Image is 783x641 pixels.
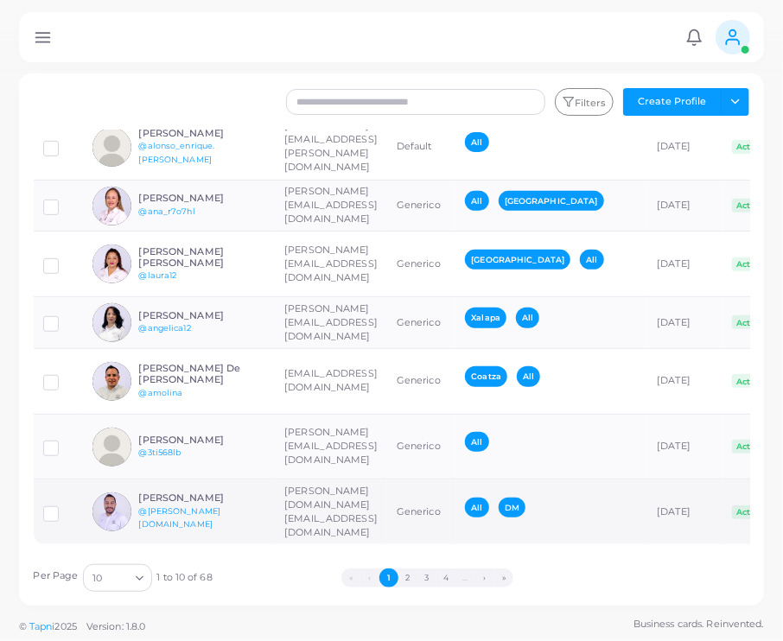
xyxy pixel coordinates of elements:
td: [DATE] [647,180,723,232]
button: Go to page 2 [398,568,417,587]
td: [PERSON_NAME][EMAIL_ADDRESS][DOMAIN_NAME] [275,180,387,232]
h6: [PERSON_NAME] [PERSON_NAME] [139,246,266,269]
img: avatar [92,362,131,401]
span: 1 to 10 of 68 [156,571,212,585]
h6: [PERSON_NAME] [139,193,266,204]
a: @ana_r7o7hl [139,206,195,216]
button: Filters [555,88,614,116]
td: Generico [387,414,456,479]
td: [PERSON_NAME][EMAIL_ADDRESS][PERSON_NAME][DOMAIN_NAME] [275,114,387,180]
input: Search for option [104,568,129,587]
span: © [19,619,145,634]
span: DM [499,498,525,517]
td: Generico [387,180,456,232]
span: Active [732,374,768,388]
td: [PERSON_NAME][DOMAIN_NAME][EMAIL_ADDRESS][DOMAIN_NAME] [275,479,387,544]
span: All [516,308,539,327]
button: Go to page 4 [436,568,455,587]
h6: [PERSON_NAME] [139,492,266,504]
td: [DATE] [647,297,723,349]
span: Version: 1.8.0 [86,620,146,632]
td: [DATE] [647,348,723,414]
td: [PERSON_NAME][EMAIL_ADDRESS][DOMAIN_NAME] [275,414,387,479]
td: [DATE] [647,414,723,479]
img: avatar [92,303,131,342]
td: [PERSON_NAME][EMAIL_ADDRESS][DOMAIN_NAME] [275,232,387,297]
button: Go to last page [494,568,513,587]
span: All [465,132,488,152]
span: All [517,366,540,386]
a: @amolina [139,388,183,397]
td: Generico [387,297,456,349]
span: Xalapa [465,308,506,327]
a: @alonso_enrique.[PERSON_NAME] [139,141,215,164]
h6: [PERSON_NAME] De [PERSON_NAME] [139,363,266,385]
td: Generico [387,479,456,544]
span: Coatza [465,366,507,386]
a: @3ti568lb [139,447,181,457]
td: [PERSON_NAME][EMAIL_ADDRESS][DOMAIN_NAME] [275,297,387,349]
span: 10 [92,569,102,587]
a: Tapni [29,620,55,632]
td: Generico [387,232,456,297]
td: Generico [387,348,456,414]
label: Per Page [34,569,79,583]
img: avatar [92,187,131,225]
td: Default [387,114,456,180]
img: avatar [92,492,131,531]
img: avatar [92,244,131,283]
span: Active [732,140,768,154]
span: Active [732,199,768,213]
a: @angelica12 [139,323,191,333]
div: Search for option [83,564,152,592]
button: Go to page 3 [417,568,436,587]
span: 2025 [54,619,76,634]
td: [EMAIL_ADDRESS][DOMAIN_NAME] [275,348,387,414]
span: Active [732,505,768,519]
a: @[PERSON_NAME][DOMAIN_NAME] [139,506,221,530]
span: [GEOGRAPHIC_DATA] [499,191,604,211]
h6: [PERSON_NAME] [139,310,266,321]
span: All [465,498,488,517]
button: Go to page 1 [379,568,398,587]
span: All [465,191,488,211]
button: Create Profile [623,88,722,116]
span: Active [732,315,768,329]
td: [DATE] [647,232,723,297]
h6: [PERSON_NAME] [139,435,266,446]
h6: [PERSON_NAME] [139,128,266,139]
span: Business cards. Reinvented. [633,617,764,631]
span: Active [732,257,768,271]
img: avatar [92,428,131,466]
a: @laura12 [139,270,177,280]
span: [GEOGRAPHIC_DATA] [465,250,570,270]
ul: Pagination [213,568,642,587]
span: Active [732,440,768,454]
span: All [465,432,488,452]
td: [DATE] [647,114,723,180]
span: All [580,250,603,270]
td: [DATE] [647,479,723,544]
img: avatar [92,128,131,167]
button: Go to next page [475,568,494,587]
